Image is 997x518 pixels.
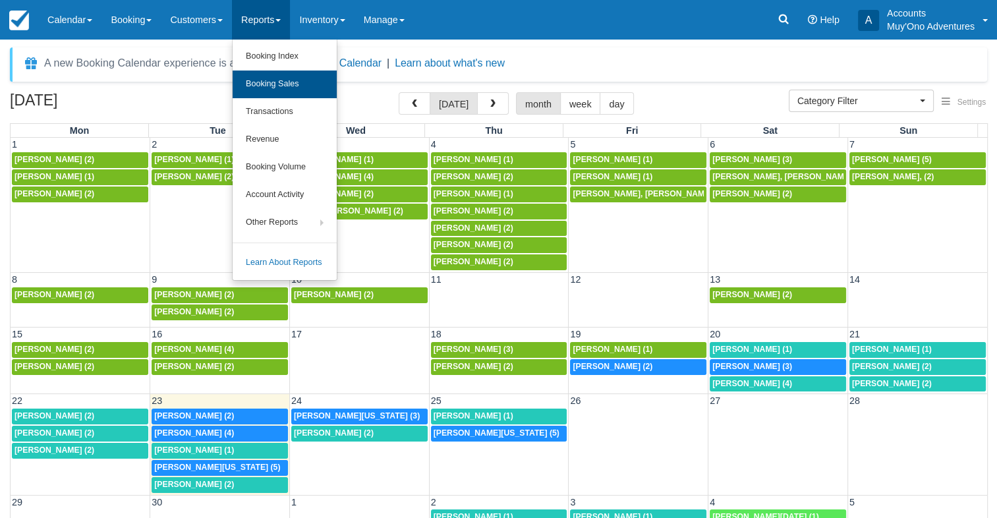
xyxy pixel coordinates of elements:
[291,426,428,442] a: [PERSON_NAME] (2)
[152,304,288,320] a: [PERSON_NAME] (2)
[573,345,652,354] span: [PERSON_NAME] (1)
[573,362,652,371] span: [PERSON_NAME] (2)
[294,411,420,420] span: [PERSON_NAME][US_STATE] (3)
[431,221,567,237] a: [PERSON_NAME] (2)
[710,376,846,392] a: [PERSON_NAME] (4)
[712,172,864,181] span: [PERSON_NAME], [PERSON_NAME] (2)
[11,329,24,339] span: 15
[570,359,706,375] a: [PERSON_NAME] (2)
[11,274,18,285] span: 8
[712,345,792,354] span: [PERSON_NAME] (1)
[291,187,428,202] a: [PERSON_NAME] (2)
[14,362,94,371] span: [PERSON_NAME] (2)
[569,139,577,150] span: 5
[14,172,94,181] span: [PERSON_NAME] (1)
[387,57,389,69] span: |
[797,94,917,107] span: Category Filter
[70,125,90,136] span: Mon
[152,342,288,358] a: [PERSON_NAME] (4)
[9,11,29,30] img: checkfront-main-nav-mini-logo.png
[291,204,428,219] a: Kajhon [PERSON_NAME] (2)
[899,125,917,136] span: Sun
[152,359,288,375] a: [PERSON_NAME] (2)
[290,395,303,406] span: 24
[154,362,234,371] span: [PERSON_NAME] (2)
[848,274,861,285] span: 14
[12,359,148,375] a: [PERSON_NAME] (2)
[710,342,846,358] a: [PERSON_NAME] (1)
[150,139,158,150] span: 2
[12,342,148,358] a: [PERSON_NAME] (2)
[152,169,288,185] a: [PERSON_NAME] (2)
[346,125,366,136] span: Wed
[210,125,226,136] span: Tue
[710,287,846,303] a: [PERSON_NAME] (2)
[431,426,567,442] a: [PERSON_NAME][US_STATE] (5)
[708,497,716,507] span: 4
[150,497,163,507] span: 30
[430,329,443,339] span: 18
[434,189,513,198] span: [PERSON_NAME] (1)
[712,290,792,299] span: [PERSON_NAME] (2)
[431,254,567,270] a: [PERSON_NAME] (2)
[708,139,716,150] span: 6
[710,187,846,202] a: [PERSON_NAME] (2)
[14,155,94,164] span: [PERSON_NAME] (2)
[858,10,879,31] div: A
[12,187,148,202] a: [PERSON_NAME] (2)
[573,155,652,164] span: [PERSON_NAME] (1)
[152,460,288,476] a: [PERSON_NAME][US_STATE] (5)
[434,345,513,354] span: [PERSON_NAME] (3)
[233,181,337,209] a: Account Activity
[708,274,722,285] span: 13
[820,14,840,25] span: Help
[154,428,234,438] span: [PERSON_NAME] (4)
[294,206,403,216] span: Kajhon [PERSON_NAME] (2)
[233,126,337,154] a: Revenue
[152,409,288,424] a: [PERSON_NAME] (2)
[11,139,18,150] span: 1
[569,497,577,507] span: 3
[848,497,856,507] span: 5
[14,446,94,455] span: [PERSON_NAME] (2)
[44,55,275,71] div: A new Booking Calendar experience is available!
[152,477,288,493] a: [PERSON_NAME] (2)
[934,93,994,112] button: Settings
[957,98,986,107] span: Settings
[710,152,846,168] a: [PERSON_NAME] (3)
[516,92,561,115] button: month
[710,169,846,185] a: [PERSON_NAME], [PERSON_NAME] (2)
[708,395,722,406] span: 27
[14,428,94,438] span: [PERSON_NAME] (2)
[291,287,428,303] a: [PERSON_NAME] (2)
[430,395,443,406] span: 25
[600,92,633,115] button: day
[570,169,706,185] a: [PERSON_NAME] (1)
[712,155,792,164] span: [PERSON_NAME] (3)
[570,187,706,202] a: [PERSON_NAME], [PERSON_NAME] (2)
[569,274,582,285] span: 12
[849,342,986,358] a: [PERSON_NAME] (1)
[11,395,24,406] span: 22
[569,395,582,406] span: 26
[14,189,94,198] span: [PERSON_NAME] (2)
[290,329,303,339] span: 17
[10,92,177,117] h2: [DATE]
[434,411,513,420] span: [PERSON_NAME] (1)
[808,15,817,24] i: Help
[430,139,438,150] span: 4
[154,345,234,354] span: [PERSON_NAME] (4)
[12,409,148,424] a: [PERSON_NAME] (2)
[849,152,986,168] a: [PERSON_NAME] (5)
[573,189,724,198] span: [PERSON_NAME], [PERSON_NAME] (2)
[434,257,513,266] span: [PERSON_NAME] (2)
[233,98,337,126] a: Transactions
[152,426,288,442] a: [PERSON_NAME] (4)
[11,497,24,507] span: 29
[434,240,513,249] span: [PERSON_NAME] (2)
[626,125,638,136] span: Fri
[233,249,337,277] a: Learn About Reports
[849,376,986,392] a: [PERSON_NAME] (2)
[154,290,234,299] span: [PERSON_NAME] (2)
[712,379,792,388] span: [PERSON_NAME] (4)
